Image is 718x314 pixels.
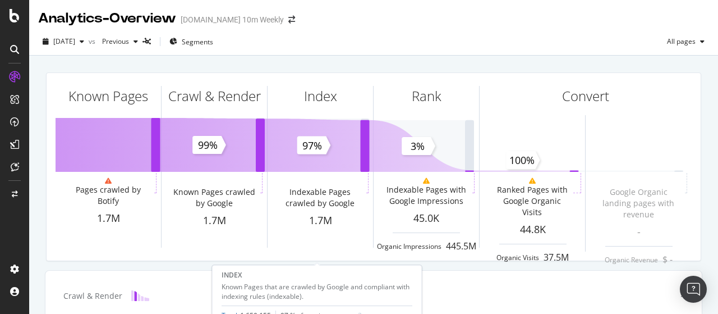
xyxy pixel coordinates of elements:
[412,87,441,106] div: Rank
[98,37,129,46] span: Previous
[89,37,98,46] span: vs
[56,211,161,226] div: 1.7M
[68,87,148,106] div: Known Pages
[222,270,412,280] div: INDEX
[304,87,337,106] div: Index
[64,184,152,207] div: Pages crawled by Botify
[162,213,267,228] div: 1.7M
[662,37,696,46] span: All pages
[662,33,709,51] button: All pages
[268,213,373,228] div: 1.7M
[38,33,89,51] button: [DATE]
[63,290,122,302] div: Crawl & Render
[382,184,470,207] div: Indexable Pages with Google Impressions
[168,87,261,106] div: Crawl & Render
[181,14,284,25] div: [DOMAIN_NAME] 10m Weekly
[288,16,295,24] div: arrow-right-arrow-left
[276,186,364,209] div: Indexable Pages crawled by Google
[374,211,479,226] div: 45.0K
[182,37,213,47] span: Segments
[165,33,218,51] button: Segments
[446,240,476,253] div: 445.5M
[222,282,412,301] div: Known Pages that are crawled by Google and compliant with indexing rules (indexable).
[53,37,75,46] span: 2025 Aug. 10th
[170,186,258,209] div: Known Pages crawled by Google
[38,9,176,28] div: Analytics - Overview
[377,242,441,251] div: Organic Impressions
[680,276,707,303] div: Open Intercom Messenger
[98,33,142,51] button: Previous
[131,290,149,301] img: block-icon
